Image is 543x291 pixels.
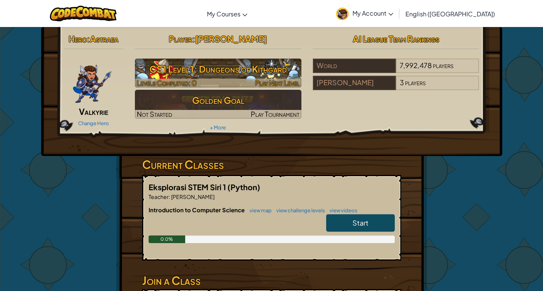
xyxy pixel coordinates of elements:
[170,193,215,200] span: [PERSON_NAME]
[192,33,195,44] span: :
[149,235,186,243] div: 0.0%
[352,218,368,227] span: Start
[90,33,119,44] span: Astraea
[313,76,396,90] div: [PERSON_NAME]
[313,59,396,73] div: World
[227,182,260,192] span: (Python)
[336,8,349,20] img: avatar
[135,60,301,78] h3: CS1 Level 1: Dungeons of Kithgard
[149,193,169,200] span: Teacher
[255,78,300,87] span: Play Next Level
[251,110,300,118] span: Play Tournament
[87,33,90,44] span: :
[137,78,197,87] span: Levels Completed: 0
[149,206,246,213] span: Introduction to Computer Science
[313,83,479,92] a: [PERSON_NAME]3players
[400,78,404,87] span: 3
[135,90,301,119] a: Golden GoalNot StartedPlay Tournament
[332,2,397,25] a: My Account
[207,10,240,18] span: My Courses
[246,207,272,213] a: view map
[400,61,432,70] span: 7,992,478
[137,110,172,118] span: Not Started
[50,6,117,21] img: CodeCombat logo
[142,272,401,289] h3: Join a Class
[402,3,499,24] a: English ([GEOGRAPHIC_DATA])
[135,59,301,87] img: CS1 Level 1: Dungeons of Kithgard
[353,33,439,44] span: AI League Team Rankings
[169,193,170,200] span: :
[69,33,87,44] span: Hero
[352,9,393,17] span: My Account
[149,182,227,192] span: Eksplorasi STEM Siri 1
[326,207,357,213] a: view videos
[79,106,108,117] span: Valkyrie
[313,66,479,75] a: World7,992,478players
[272,207,325,213] a: view challenge levels
[135,59,301,87] a: Play Next Level
[405,10,495,18] span: English ([GEOGRAPHIC_DATA])
[405,78,426,87] span: players
[142,156,401,173] h3: Current Classes
[72,59,112,104] img: ValkyriePose.png
[195,33,267,44] span: [PERSON_NAME]
[433,61,453,70] span: players
[135,90,301,119] img: Golden Goal
[203,3,251,24] a: My Courses
[210,124,226,130] a: + More
[169,33,192,44] span: Player
[135,92,301,109] h3: Golden Goal
[78,120,109,126] a: Change Hero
